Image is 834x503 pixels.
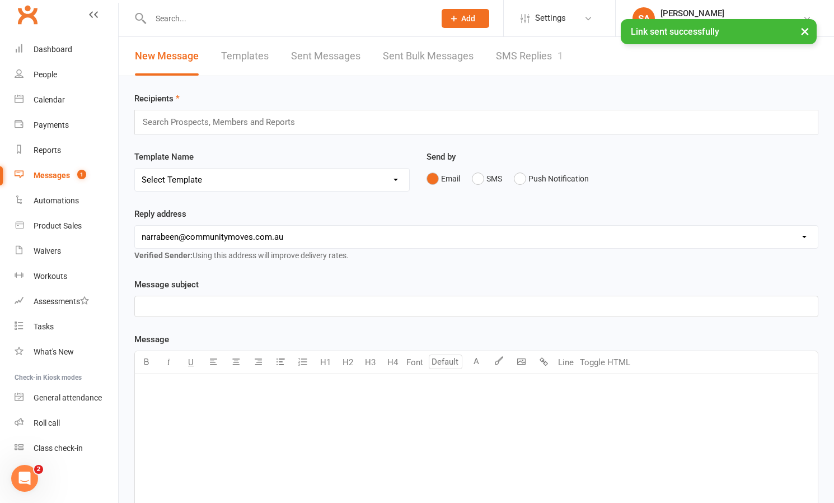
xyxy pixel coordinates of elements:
a: General attendance kiosk mode [15,385,118,411]
a: Workouts [15,264,118,289]
button: U [180,351,202,374]
a: Automations [15,188,118,213]
button: × [795,19,815,43]
div: Product Sales [34,221,82,230]
a: Templates [221,37,269,76]
a: Waivers [15,239,118,264]
a: Calendar [15,87,118,113]
div: SA [632,7,655,30]
div: Waivers [34,246,61,255]
button: Email [427,168,460,189]
label: Send by [427,150,456,164]
a: Dashboard [15,37,118,62]
button: SMS [472,168,502,189]
a: Sent Bulk Messages [383,37,474,76]
a: New Message [135,37,199,76]
button: Add [442,9,489,28]
a: People [15,62,118,87]
div: General attendance [34,393,102,402]
button: Toggle HTML [577,351,633,374]
button: Font [404,351,426,374]
span: Settings [535,6,566,31]
input: Search... [147,11,427,26]
label: Recipients [134,92,180,105]
a: Payments [15,113,118,138]
input: Default [429,355,462,369]
a: Messages 1 [15,163,118,188]
div: Calendar [34,95,65,104]
iframe: Intercom live chat [11,465,38,492]
div: Messages [34,171,70,180]
button: Line [555,351,577,374]
label: Message [134,333,169,346]
a: Sent Messages [291,37,360,76]
label: Message subject [134,278,199,291]
label: Reply address [134,207,186,221]
div: What's New [34,347,74,356]
div: Automations [34,196,79,205]
div: Roll call [34,418,60,427]
label: Template Name [134,150,194,164]
a: Tasks [15,314,118,339]
span: Using this address will improve delivery rates. [134,251,349,260]
div: Tasks [34,322,54,331]
a: Clubworx [13,1,41,29]
div: Link sent successfully [621,19,817,44]
div: Community Moves [GEOGRAPHIC_DATA] [660,18,803,29]
a: What's New [15,339,118,365]
div: [PERSON_NAME] [660,8,803,18]
span: 1 [77,170,86,179]
div: Dashboard [34,45,72,54]
a: SMS Replies1 [496,37,563,76]
a: Assessments [15,289,118,314]
div: Payments [34,120,69,129]
button: H2 [336,351,359,374]
a: Product Sales [15,213,118,239]
a: Roll call [15,411,118,436]
div: Workouts [34,272,67,281]
a: Reports [15,138,118,163]
span: Add [461,14,475,23]
button: A [465,351,488,374]
button: H3 [359,351,381,374]
a: Class kiosk mode [15,436,118,461]
button: Push Notification [514,168,589,189]
input: Search Prospects, Members and Reports [142,115,306,129]
div: Assessments [34,297,89,306]
div: Reports [34,146,61,155]
div: People [34,70,57,79]
strong: Verified Sender: [134,251,193,260]
span: U [188,357,194,367]
button: H1 [314,351,336,374]
div: 1 [557,50,563,62]
span: 2 [34,465,43,474]
div: Class check-in [34,444,83,453]
button: H4 [381,351,404,374]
